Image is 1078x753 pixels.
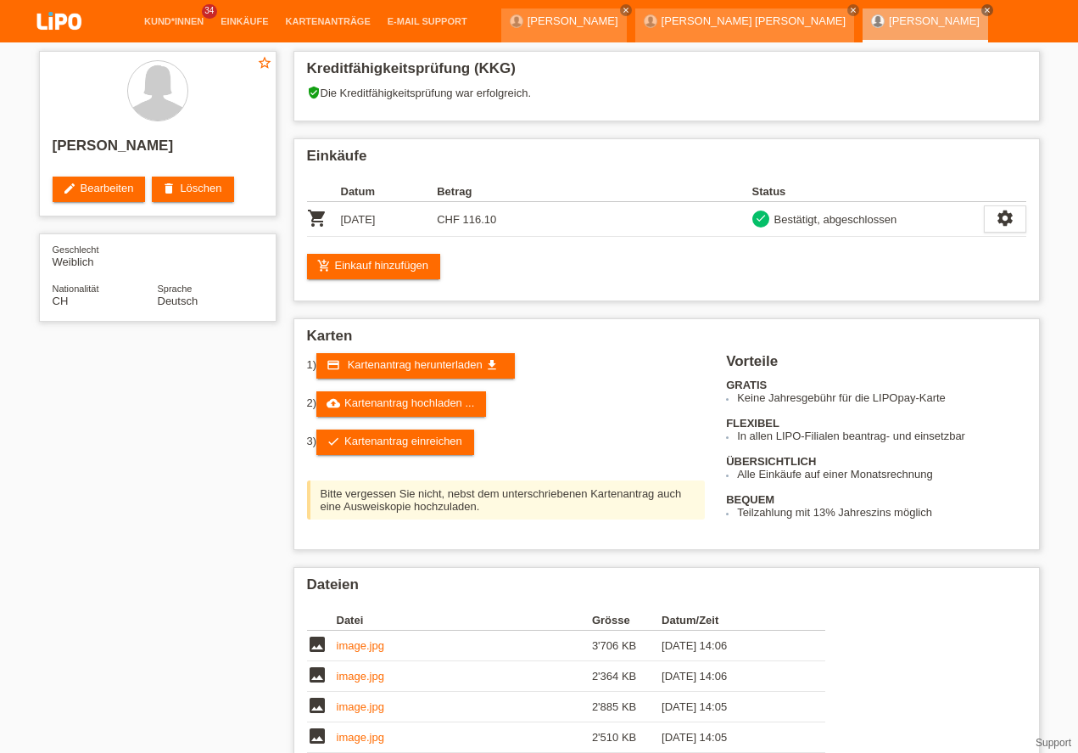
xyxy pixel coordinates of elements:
[662,610,801,631] th: Datum/Zeit
[592,722,662,753] td: 2'510 KB
[1036,737,1071,749] a: Support
[622,6,630,14] i: close
[158,295,198,307] span: Deutsch
[847,4,859,16] a: close
[53,295,69,307] span: Schweiz
[528,14,618,27] a: [PERSON_NAME]
[307,695,327,716] i: image
[17,35,102,48] a: LIPO pay
[53,284,99,294] span: Nationalität
[136,16,212,26] a: Kund*innen
[327,435,340,448] i: check
[257,55,272,70] i: star_border
[592,631,662,661] td: 3'706 KB
[726,379,767,391] b: GRATIS
[317,259,331,273] i: add_shopping_cart
[769,211,897,228] div: Bestätigt, abgeschlossen
[307,86,321,99] i: verified_user
[307,726,327,746] i: image
[152,177,233,202] a: deleteLöschen
[889,14,980,27] a: [PERSON_NAME]
[726,455,816,468] b: ÜBERSICHTLICH
[53,244,99,255] span: Geschlecht
[996,209,1014,228] i: settings
[662,14,846,27] a: [PERSON_NAME] [PERSON_NAME]
[307,391,706,417] div: 2)
[307,665,327,685] i: image
[755,212,767,224] i: check
[662,722,801,753] td: [DATE] 14:05
[63,182,76,195] i: edit
[752,182,984,202] th: Status
[983,6,991,14] i: close
[307,634,327,655] i: image
[212,16,276,26] a: Einkäufe
[307,576,1026,602] h2: Dateien
[307,328,1026,353] h2: Karten
[849,6,857,14] i: close
[341,202,438,237] td: [DATE]
[307,208,327,228] i: POSP00027167
[316,430,474,455] a: checkKartenantrag einreichen
[737,506,1025,519] li: Teilzahlung mit 13% Jahreszins möglich
[327,358,340,372] i: credit_card
[307,60,1026,86] h2: Kreditfähigkeitsprüfung (KKG)
[337,610,592,631] th: Datei
[737,468,1025,480] li: Alle Einkäufe auf einer Monatsrechnung
[662,661,801,692] td: [DATE] 14:06
[662,631,801,661] td: [DATE] 14:06
[620,4,632,16] a: close
[437,202,533,237] td: CHF 116.10
[158,284,193,294] span: Sprache
[277,16,379,26] a: Kartenanträge
[348,358,483,371] span: Kartenantrag herunterladen
[737,430,1025,442] li: In allen LIPO-Filialen beantrag- und einsetzbar
[337,700,384,713] a: image.jpg
[726,353,1025,379] h2: Vorteile
[726,493,774,506] b: BEQUEM
[737,391,1025,404] li: Keine Jahresgebühr für die LIPOpay-Karte
[307,254,441,279] a: add_shopping_cartEinkauf hinzufügen
[53,243,158,268] div: Weiblich
[307,480,706,520] div: Bitte vergessen Sie nicht, nebst dem unterschriebenen Kartenantrag auch eine Ausweiskopie hochzul...
[592,661,662,692] td: 2'364 KB
[316,391,486,417] a: cloud_uploadKartenantrag hochladen ...
[981,4,993,16] a: close
[341,182,438,202] th: Datum
[307,353,706,379] div: 1)
[592,692,662,722] td: 2'885 KB
[53,177,146,202] a: editBearbeiten
[53,138,263,163] h2: [PERSON_NAME]
[726,417,779,430] b: FLEXIBEL
[662,692,801,722] td: [DATE] 14:05
[257,55,272,73] a: star_border
[379,16,476,26] a: E-Mail Support
[307,86,1026,112] div: Die Kreditfähigkeitsprüfung war erfolgreich.
[162,182,176,195] i: delete
[337,670,384,683] a: image.jpg
[307,430,706,455] div: 3)
[485,358,499,372] i: get_app
[337,731,384,744] a: image.jpg
[202,4,217,19] span: 34
[592,610,662,631] th: Grösse
[307,148,1026,173] h2: Einkäufe
[437,182,533,202] th: Betrag
[316,353,515,379] a: credit_card Kartenantrag herunterladen get_app
[337,639,384,652] a: image.jpg
[327,396,340,410] i: cloud_upload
